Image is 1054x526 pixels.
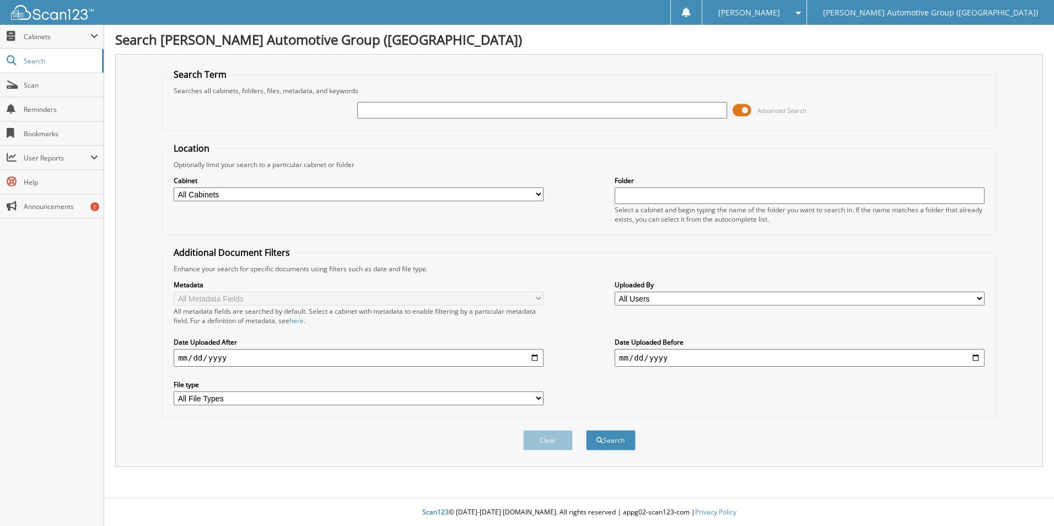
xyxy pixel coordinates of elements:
[615,349,985,367] input: end
[168,142,215,154] legend: Location
[718,9,780,16] span: [PERSON_NAME]
[615,176,985,185] label: Folder
[586,430,636,450] button: Search
[11,5,94,20] img: scan123-logo-white.svg
[24,178,98,187] span: Help
[823,9,1038,16] span: [PERSON_NAME] Automotive Group ([GEOGRAPHIC_DATA])
[174,176,544,185] label: Cabinet
[168,160,990,169] div: Optionally limit your search to a particular cabinet or folder
[422,507,449,517] span: Scan123
[24,80,98,90] span: Scan
[615,205,985,224] div: Select a cabinet and begin typing the name of the folder you want to search in. If the name match...
[24,105,98,114] span: Reminders
[90,202,99,211] div: 1
[168,86,990,95] div: Searches all cabinets, folders, files, metadata, and keywords
[757,106,806,115] span: Advanced Search
[174,349,544,367] input: start
[289,316,304,325] a: here
[174,380,544,389] label: File type
[24,32,90,41] span: Cabinets
[168,246,295,259] legend: Additional Document Filters
[115,30,1043,49] h1: Search [PERSON_NAME] Automotive Group ([GEOGRAPHIC_DATA])
[695,507,736,517] a: Privacy Policy
[615,337,985,347] label: Date Uploaded Before
[168,68,232,80] legend: Search Term
[24,129,98,138] span: Bookmarks
[24,153,90,163] span: User Reports
[615,280,985,289] label: Uploaded By
[24,56,96,66] span: Search
[24,202,98,211] span: Announcements
[174,337,544,347] label: Date Uploaded After
[174,280,544,289] label: Metadata
[168,264,990,273] div: Enhance your search for specific documents using filters such as date and file type.
[104,499,1054,526] div: © [DATE]-[DATE] [DOMAIN_NAME]. All rights reserved | appg02-scan123-com |
[523,430,573,450] button: Clear
[174,307,544,325] div: All metadata fields are searched by default. Select a cabinet with metadata to enable filtering b...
